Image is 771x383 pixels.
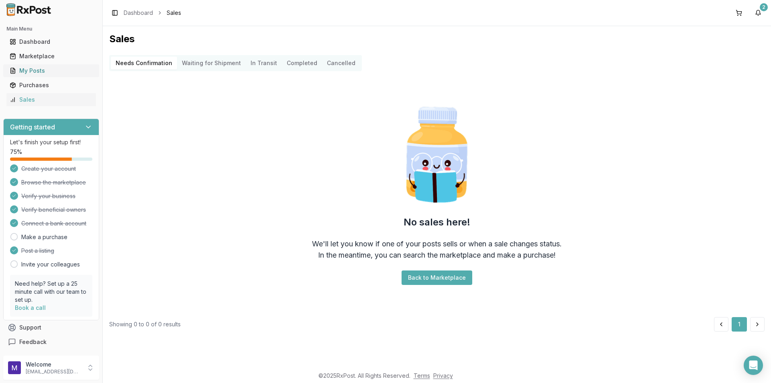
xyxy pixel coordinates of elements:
p: Need help? Set up a 25 minute call with our team to set up. [15,280,88,304]
button: Dashboard [3,35,99,48]
button: Back to Marketplace [402,270,472,285]
div: Marketplace [10,52,93,60]
a: Purchases [6,78,96,92]
a: Make a purchase [21,233,67,241]
button: My Posts [3,64,99,77]
span: 75 % [10,148,22,156]
div: Open Intercom Messenger [744,356,763,375]
span: Post a listing [21,247,54,255]
a: Invite your colleagues [21,260,80,268]
span: Browse the marketplace [21,178,86,186]
span: Verify your business [21,192,75,200]
div: Sales [10,96,93,104]
div: Dashboard [10,38,93,46]
span: Create your account [21,165,76,173]
button: Feedback [3,335,99,349]
a: My Posts [6,63,96,78]
a: Dashboard [6,35,96,49]
a: Marketplace [6,49,96,63]
span: Sales [167,9,181,17]
h2: No sales here! [404,216,470,229]
button: In Transit [246,57,282,70]
button: Cancelled [322,57,360,70]
span: Connect a bank account [21,219,86,227]
p: [EMAIL_ADDRESS][DOMAIN_NAME] [26,369,82,375]
h3: Getting started [10,122,55,132]
button: 2 [752,6,765,19]
img: Smart Pill Bottle [385,103,488,206]
span: Verify beneficial owners [21,206,86,214]
a: Book a call [15,304,46,311]
div: In the meantime, you can search the marketplace and make a purchase! [318,250,556,261]
img: User avatar [8,361,21,374]
button: Marketplace [3,50,99,63]
button: Needs Confirmation [111,57,177,70]
button: 1 [732,317,747,332]
a: Privacy [433,372,453,379]
h2: Main Menu [6,26,96,32]
nav: breadcrumb [124,9,181,17]
div: Showing 0 to 0 of 0 results [109,320,181,328]
div: We'll let you know if one of your posts sells or when a sale changes status. [312,238,562,250]
a: Terms [414,372,430,379]
p: Let's finish your setup first! [10,138,92,146]
button: Support [3,320,99,335]
a: Dashboard [124,9,153,17]
span: Feedback [19,338,47,346]
p: Welcome [26,360,82,369]
button: Completed [282,57,322,70]
div: 2 [760,3,768,11]
img: RxPost Logo [3,3,55,16]
button: Sales [3,93,99,106]
button: Waiting for Shipment [177,57,246,70]
div: Purchases [10,81,93,89]
a: Sales [6,92,96,107]
div: My Posts [10,67,93,75]
h1: Sales [109,33,765,45]
button: Purchases [3,79,99,92]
